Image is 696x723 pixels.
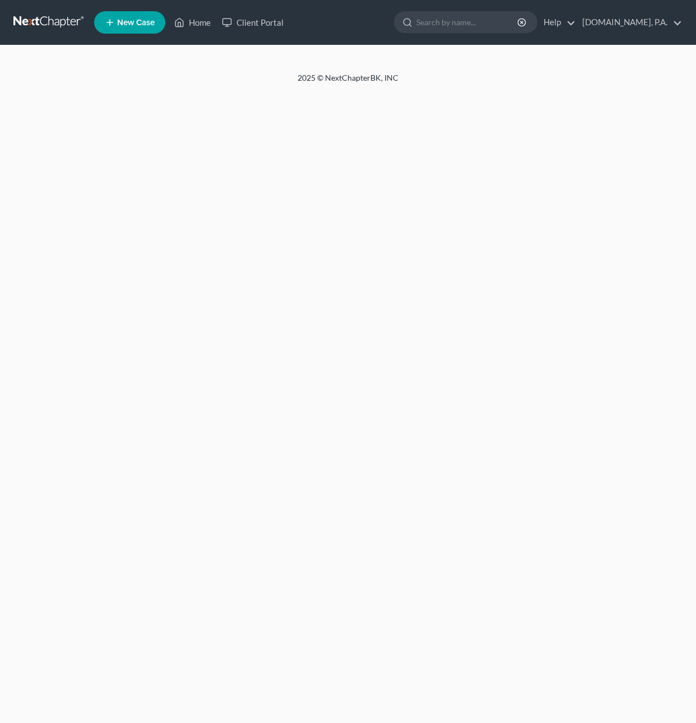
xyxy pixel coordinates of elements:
a: [DOMAIN_NAME], P.A. [577,12,682,33]
a: Help [538,12,576,33]
a: Home [169,12,216,33]
div: 2025 © NextChapterBK, INC [29,72,667,92]
span: New Case [117,18,155,27]
input: Search by name... [416,12,519,33]
a: Client Portal [216,12,289,33]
